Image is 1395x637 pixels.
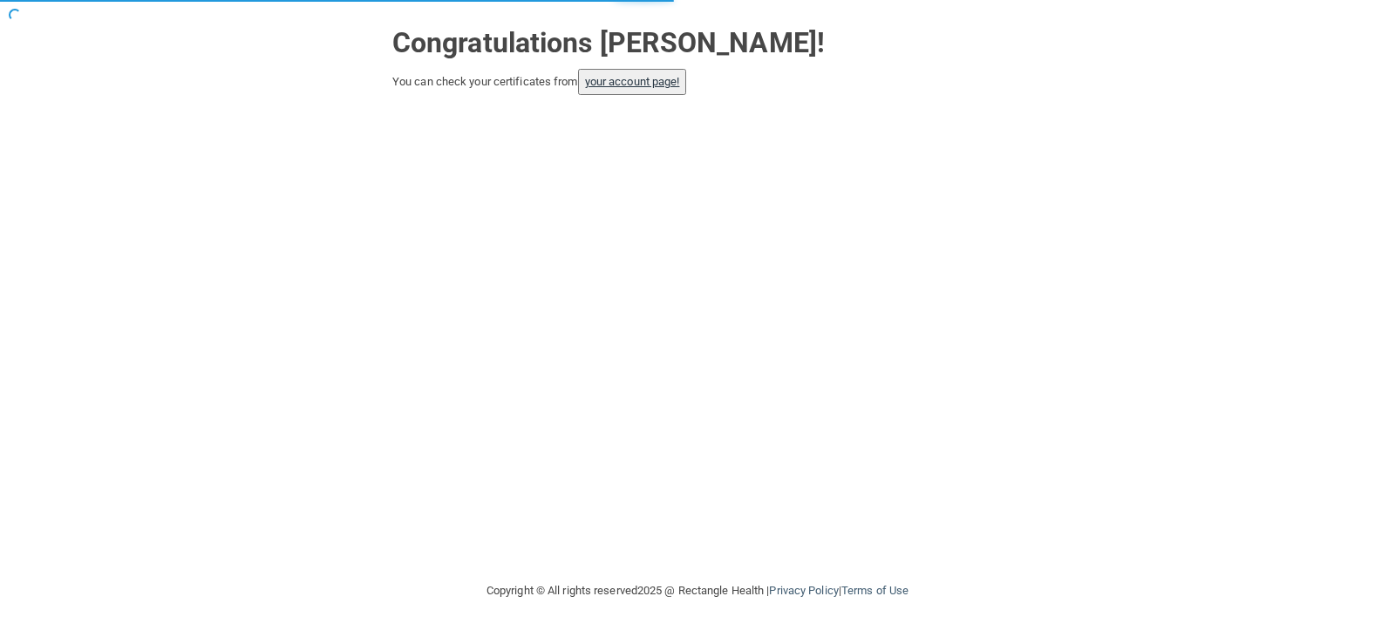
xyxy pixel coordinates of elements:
a: Terms of Use [841,584,908,597]
div: Copyright © All rights reserved 2025 @ Rectangle Health | | [379,563,1016,619]
a: your account page! [585,75,680,88]
a: Privacy Policy [769,584,838,597]
div: You can check your certificates from [392,69,1003,95]
strong: Congratulations [PERSON_NAME]! [392,26,825,59]
button: your account page! [578,69,687,95]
